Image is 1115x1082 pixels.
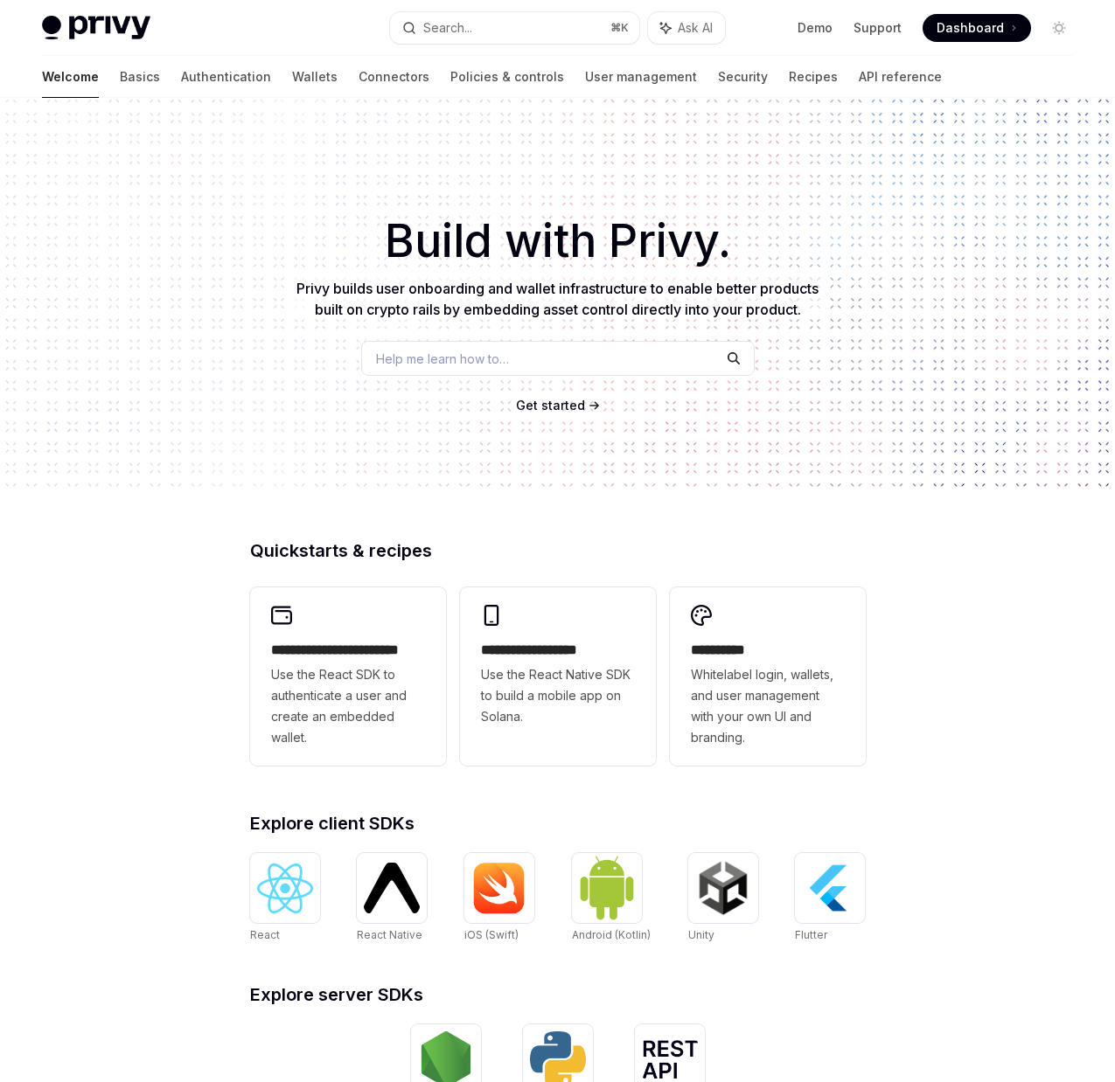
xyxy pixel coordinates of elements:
[390,12,638,44] button: Search...⌘K
[795,853,865,944] a: FlutterFlutter
[688,928,714,941] span: Unity
[376,350,509,368] span: Help me learn how to…
[789,56,838,98] a: Recipes
[464,853,534,944] a: iOS (Swift)iOS (Swift)
[802,860,858,916] img: Flutter
[854,19,902,37] a: Support
[798,19,833,37] a: Demo
[364,863,420,912] img: React Native
[385,225,731,257] span: Build with Privy.
[648,12,725,44] button: Ask AI
[642,1040,698,1079] img: REST API
[572,853,651,944] a: Android (Kotlin)Android (Kotlin)
[257,864,313,913] img: React
[1045,14,1073,42] button: Toggle dark mode
[357,853,427,944] a: React NativeReact Native
[516,397,585,414] a: Get started
[460,587,656,766] a: **** **** **** ***Use the React Native SDK to build a mobile app on Solana.
[610,21,629,35] span: ⌘ K
[359,56,429,98] a: Connectors
[585,56,697,98] a: User management
[42,16,150,40] img: light logo
[357,928,422,941] span: React Native
[923,14,1031,42] a: Dashboard
[464,928,519,941] span: iOS (Swift)
[250,986,423,1003] span: Explore server SDKs
[450,56,564,98] a: Policies & controls
[250,928,280,941] span: React
[795,928,827,941] span: Flutter
[718,56,768,98] a: Security
[250,815,415,832] span: Explore client SDKs
[42,56,99,98] a: Welcome
[271,664,425,748] span: Use the React SDK to authenticate a user and create an embedded wallet.
[250,542,432,559] span: Quickstarts & recipes
[292,56,338,98] a: Wallets
[688,853,758,944] a: UnityUnity
[670,587,866,766] a: **** *****Whitelabel login, wallets, and user management with your own UI and branding.
[516,398,585,413] span: Get started
[572,928,651,941] span: Android (Kotlin)
[859,56,942,98] a: API reference
[181,56,271,98] a: Authentication
[678,19,713,37] span: Ask AI
[471,862,527,914] img: iOS (Swift)
[120,56,160,98] a: Basics
[296,280,819,318] span: Privy builds user onboarding and wallet infrastructure to enable better products built on crypto ...
[481,664,635,727] span: Use the React Native SDK to build a mobile app on Solana.
[579,855,635,920] img: Android (Kotlin)
[937,19,1004,37] span: Dashboard
[423,17,472,38] div: Search...
[691,664,845,748] span: Whitelabel login, wallets, and user management with your own UI and branding.
[695,860,751,916] img: Unity
[250,853,320,944] a: ReactReact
